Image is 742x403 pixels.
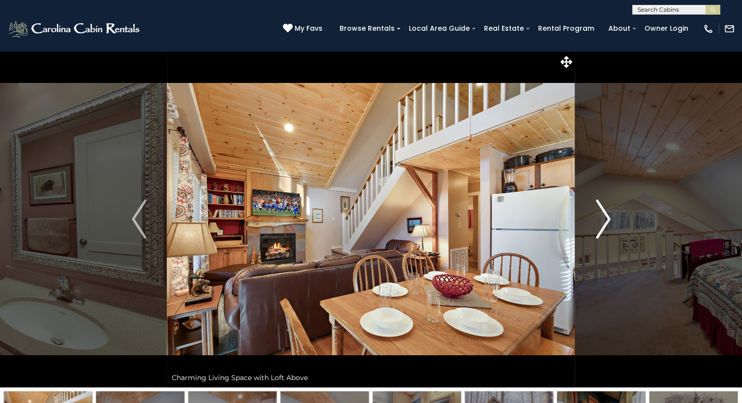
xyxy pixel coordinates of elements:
img: mail-regular-white.png [724,23,735,34]
a: Browse Rentals [335,21,400,36]
button: Previous [111,51,167,387]
a: About [603,21,635,36]
img: arrow [132,200,146,239]
a: Rental Program [533,21,599,36]
a: Real Estate [479,21,529,36]
div: Charming Living Space with Loft Above [167,368,575,387]
img: arrow [596,200,610,239]
a: My Favs [283,23,325,34]
button: Next [575,51,631,387]
a: Local Area Guide [404,21,475,36]
a: Owner Login [640,21,693,36]
img: phone-regular-white.png [703,23,714,34]
span: My Favs [295,23,322,34]
img: White-1-2.png [7,19,142,39]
